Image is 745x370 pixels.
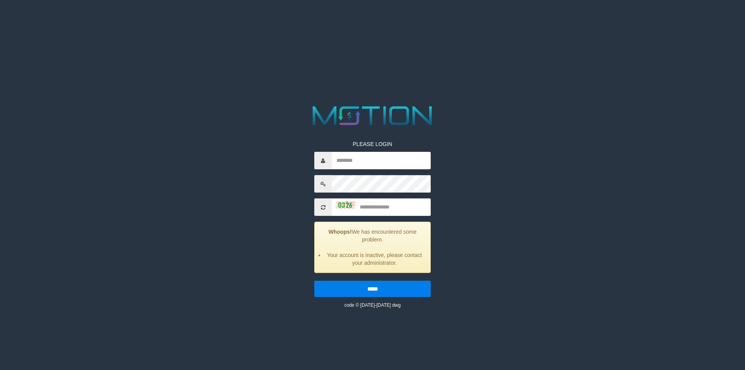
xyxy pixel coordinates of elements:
[344,302,400,308] small: code © [DATE]-[DATE] dwg
[324,251,424,267] li: Your account is inactive, please contact your administrator.
[307,103,438,129] img: MOTION_logo.png
[336,201,355,209] img: captcha
[314,140,431,148] p: PLEASE LOGIN
[314,222,431,273] div: We has encountered some problem.
[329,229,352,235] strong: Whoops!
